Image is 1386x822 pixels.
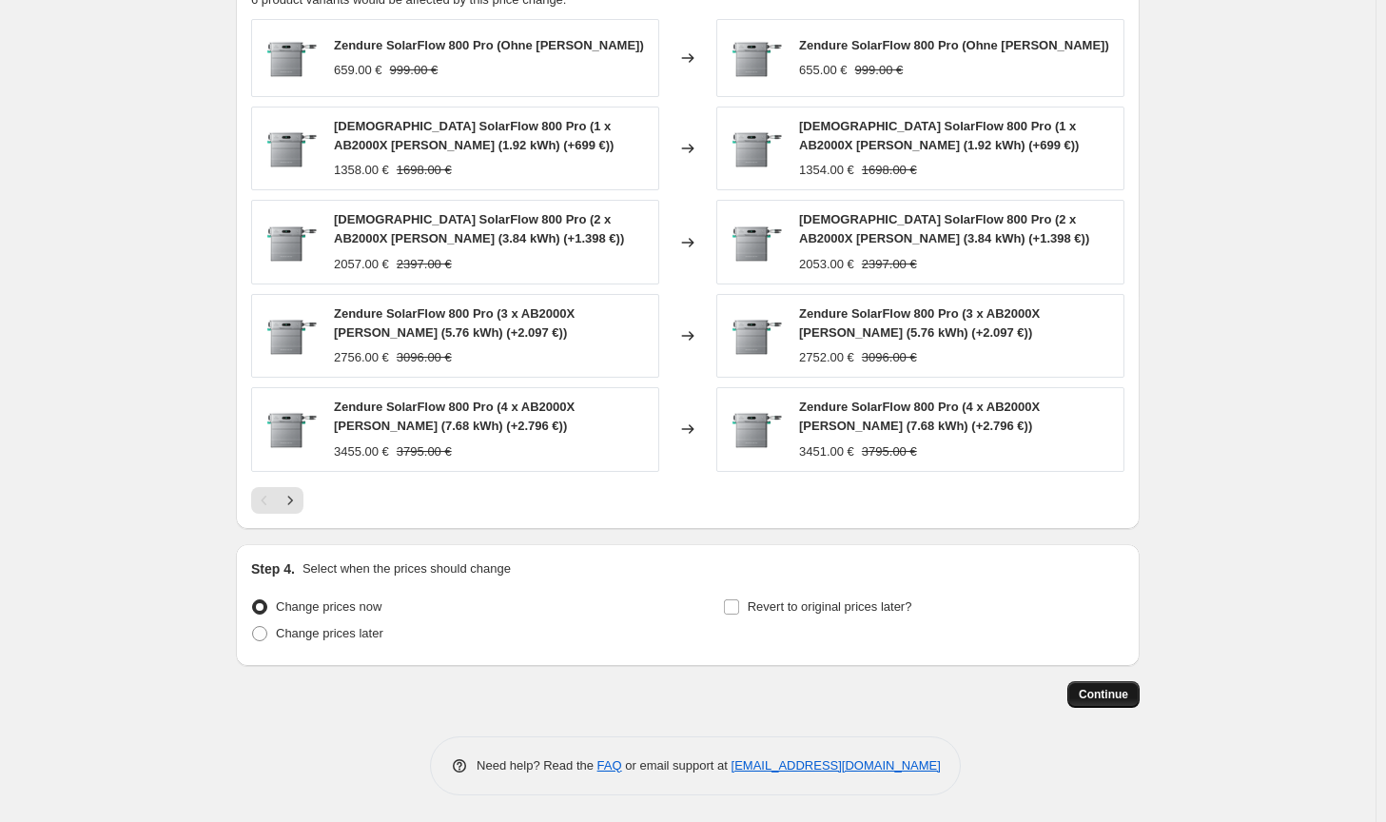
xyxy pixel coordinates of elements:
strike: 2397.00 € [397,255,452,274]
strike: 2397.00 € [862,255,917,274]
strike: 1698.00 € [862,161,917,180]
span: Zendure SolarFlow 800 Pro (4 x AB2000X [PERSON_NAME] (7.68 kWh) (+2.796 €)) [799,400,1040,433]
div: 3451.00 € [799,442,854,461]
nav: Pagination [251,487,303,514]
div: 1358.00 € [334,161,389,180]
button: Continue [1067,681,1140,708]
a: [EMAIL_ADDRESS][DOMAIN_NAME] [732,758,941,773]
a: FAQ [597,758,622,773]
p: Select when the prices should change [303,559,511,578]
span: [DEMOGRAPHIC_DATA] SolarFlow 800 Pro (2 x AB2000X [PERSON_NAME] (3.84 kWh) (+1.398 €)) [334,212,624,245]
span: Change prices now [276,599,381,614]
div: 2756.00 € [334,348,389,367]
strike: 999.00 € [390,61,439,80]
div: 3455.00 € [334,442,389,461]
span: Zendure SolarFlow 800 Pro (3 x AB2000X [PERSON_NAME] (5.76 kWh) (+2.097 €)) [334,306,575,340]
span: [DEMOGRAPHIC_DATA] SolarFlow 800 Pro (2 x AB2000X [PERSON_NAME] (3.84 kWh) (+1.398 €)) [799,212,1089,245]
div: 659.00 € [334,61,382,80]
span: Zendure SolarFlow 800 Pro (3 x AB2000X [PERSON_NAME] (5.76 kWh) (+2.097 €)) [799,306,1040,340]
img: Zendure_Solarflow_800_PRO_2_80x.webp [262,120,319,177]
strike: 3096.00 € [397,348,452,367]
div: 2057.00 € [334,255,389,274]
img: Zendure_Solarflow_800_PRO_2_80x.webp [262,29,319,87]
span: [DEMOGRAPHIC_DATA] SolarFlow 800 Pro (1 x AB2000X [PERSON_NAME] (1.92 kWh) (+699 €)) [334,119,614,152]
img: Zendure_Solarflow_800_PRO_2_80x.webp [727,401,784,458]
span: Revert to original prices later? [748,599,912,614]
span: or email support at [622,758,732,773]
img: Zendure_Solarflow_800_PRO_2_80x.webp [262,214,319,271]
strike: 3096.00 € [862,348,917,367]
strike: 3795.00 € [862,442,917,461]
span: [DEMOGRAPHIC_DATA] SolarFlow 800 Pro (1 x AB2000X [PERSON_NAME] (1.92 kWh) (+699 €)) [799,119,1079,152]
div: 655.00 € [799,61,848,80]
button: Next [277,487,303,514]
img: Zendure_Solarflow_800_PRO_2_80x.webp [262,307,319,364]
strike: 1698.00 € [397,161,452,180]
img: Zendure_Solarflow_800_PRO_2_80x.webp [727,120,784,177]
img: Zendure_Solarflow_800_PRO_2_80x.webp [262,401,319,458]
span: Zendure SolarFlow 800 Pro (Ohne [PERSON_NAME]) [334,38,644,52]
span: Zendure SolarFlow 800 Pro (Ohne [PERSON_NAME]) [799,38,1109,52]
span: Zendure SolarFlow 800 Pro (4 x AB2000X [PERSON_NAME] (7.68 kWh) (+2.796 €)) [334,400,575,433]
div: 2752.00 € [799,348,854,367]
img: Zendure_Solarflow_800_PRO_2_80x.webp [727,29,784,87]
div: 1354.00 € [799,161,854,180]
h2: Step 4. [251,559,295,578]
span: Change prices later [276,626,383,640]
div: 2053.00 € [799,255,854,274]
img: Zendure_Solarflow_800_PRO_2_80x.webp [727,307,784,364]
strike: 999.00 € [855,61,904,80]
strike: 3795.00 € [397,442,452,461]
img: Zendure_Solarflow_800_PRO_2_80x.webp [727,214,784,271]
span: Continue [1079,687,1128,702]
span: Need help? Read the [477,758,597,773]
